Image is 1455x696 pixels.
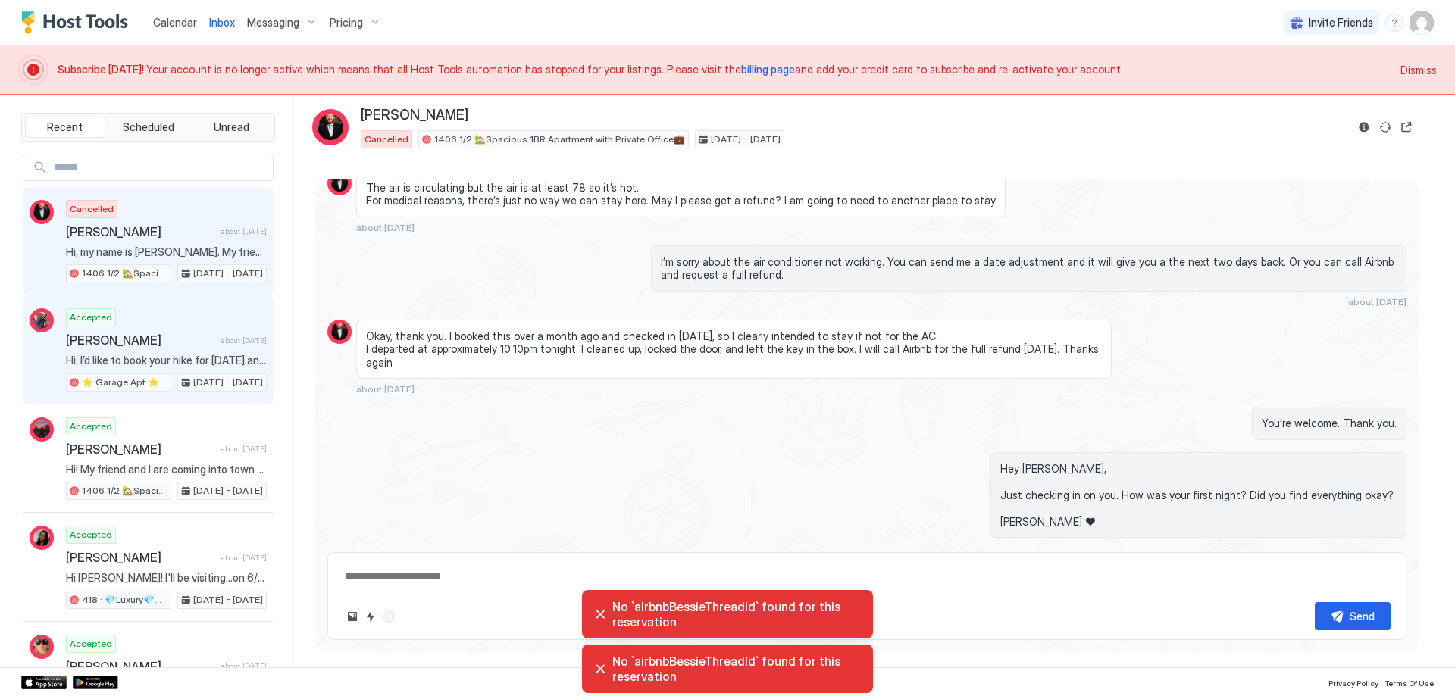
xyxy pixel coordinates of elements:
[123,120,174,134] span: Scheduled
[247,16,299,30] span: Messaging
[330,16,363,30] span: Pricing
[153,16,197,29] span: Calendar
[1400,62,1437,78] div: Dismiss
[82,376,167,389] span: ⭐️ Garage Apt ⭐️ Near Paseo Arts ⭐️ Walk Score 83 · [STREET_ADDRESS]
[741,63,795,76] a: billing page
[193,376,263,389] span: [DATE] - [DATE]
[221,444,267,454] span: about [DATE]
[48,154,273,180] input: Input Field
[193,267,263,280] span: [DATE] - [DATE]
[434,133,685,146] span: 1406 1/2 🏡Spacious 1BR Apartment with Private Office💼
[191,117,271,138] button: Unread
[221,553,267,563] span: about [DATE]
[612,599,861,629] span: No `airbnbBessieThreadId` found for this reservation
[47,120,83,134] span: Recent
[66,550,214,565] span: [PERSON_NAME]
[1348,296,1406,307] span: about [DATE]
[58,63,1391,76] span: Your account is no longer active which means that all Host Tools automation has stopped for your ...
[21,113,275,142] div: tab-group
[209,14,235,30] a: Inbox
[361,107,468,124] span: [PERSON_NAME]
[366,329,1102,370] span: Okay, thank you. I booked this over a month ago and checked in [DATE], so I clearly intended to s...
[25,117,105,138] button: Recent
[1397,118,1416,136] button: Open reservation
[58,63,146,76] span: Subscribe [DATE]!
[1000,462,1397,529] span: Hey [PERSON_NAME], Just checking in on you. How was your first night? Did you find everything oka...
[356,222,415,233] span: about [DATE]
[82,267,167,280] span: 1406 1/2 🏡Spacious 1BR Apartment with Private Office💼
[612,654,861,684] span: No `airbnbBessieThreadId` found for this reservation
[1262,417,1397,430] span: You’re welcome. Thank you.
[1355,118,1373,136] button: Reservation information
[70,420,112,433] span: Accepted
[66,224,214,239] span: [PERSON_NAME]
[214,120,249,134] span: Unread
[66,463,267,476] span: Hi! My friend and I are coming into town for the night and looking forward to staying in this area!
[82,484,167,498] span: 1406 1/2 🏡Spacious 1BR Apartment with Private Office💼
[193,484,263,498] span: [DATE] - [DATE]
[209,16,235,29] span: Inbox
[15,645,52,681] iframe: Intercom live chat
[66,354,267,367] span: Hi. I’d like to book your hike for [DATE] and [DATE]. I’m visiting some family.
[70,202,114,216] span: Cancelled
[1385,14,1403,32] div: menu
[221,336,267,345] span: about [DATE]
[711,133,781,146] span: [DATE] - [DATE]
[153,14,197,30] a: Calendar
[21,11,135,34] a: Host Tools Logo
[356,383,415,395] span: about [DATE]
[365,133,408,146] span: Cancelled
[1410,11,1434,35] div: User profile
[661,255,1397,282] span: I’m sorry about the air conditioner not working. You can send me a date adjustment and it will gi...
[66,571,267,585] span: Hi [PERSON_NAME]! I'll be visiting...on 6/26-6/27 from [GEOGRAPHIC_DATA], [GEOGRAPHIC_DATA]. I'm ...
[221,226,267,236] span: about [DATE]
[70,311,112,324] span: Accepted
[66,332,214,348] span: [PERSON_NAME]
[1376,118,1394,136] button: Sync reservation
[66,442,214,457] span: [PERSON_NAME]
[70,528,112,542] span: Accepted
[108,117,189,138] button: Scheduled
[366,181,996,208] span: The air is circulating but the air is at least 78 so it’s hot. For medical reasons, there’s just ...
[66,245,267,259] span: Hi, my name is [PERSON_NAME]. My friend will be visiting for the weekend. We plan to check in as ...
[1309,16,1373,30] span: Invite Friends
